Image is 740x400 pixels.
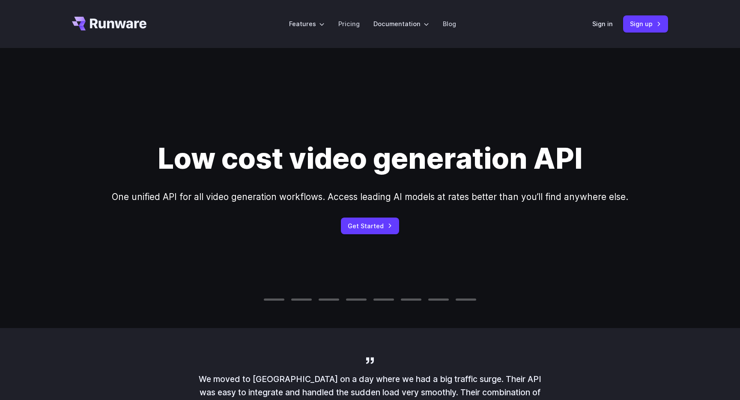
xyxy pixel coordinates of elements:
h1: Low cost video generation API [158,142,582,176]
a: Get Started [341,218,399,234]
p: One unified API for all video generation workflows. Access leading AI models at rates better than... [112,190,628,204]
a: Sign in [592,19,613,29]
a: Blog [443,19,456,29]
a: Sign up [623,15,668,32]
a: Go to / [72,17,146,30]
a: Pricing [338,19,360,29]
label: Features [289,19,325,29]
label: Documentation [373,19,429,29]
